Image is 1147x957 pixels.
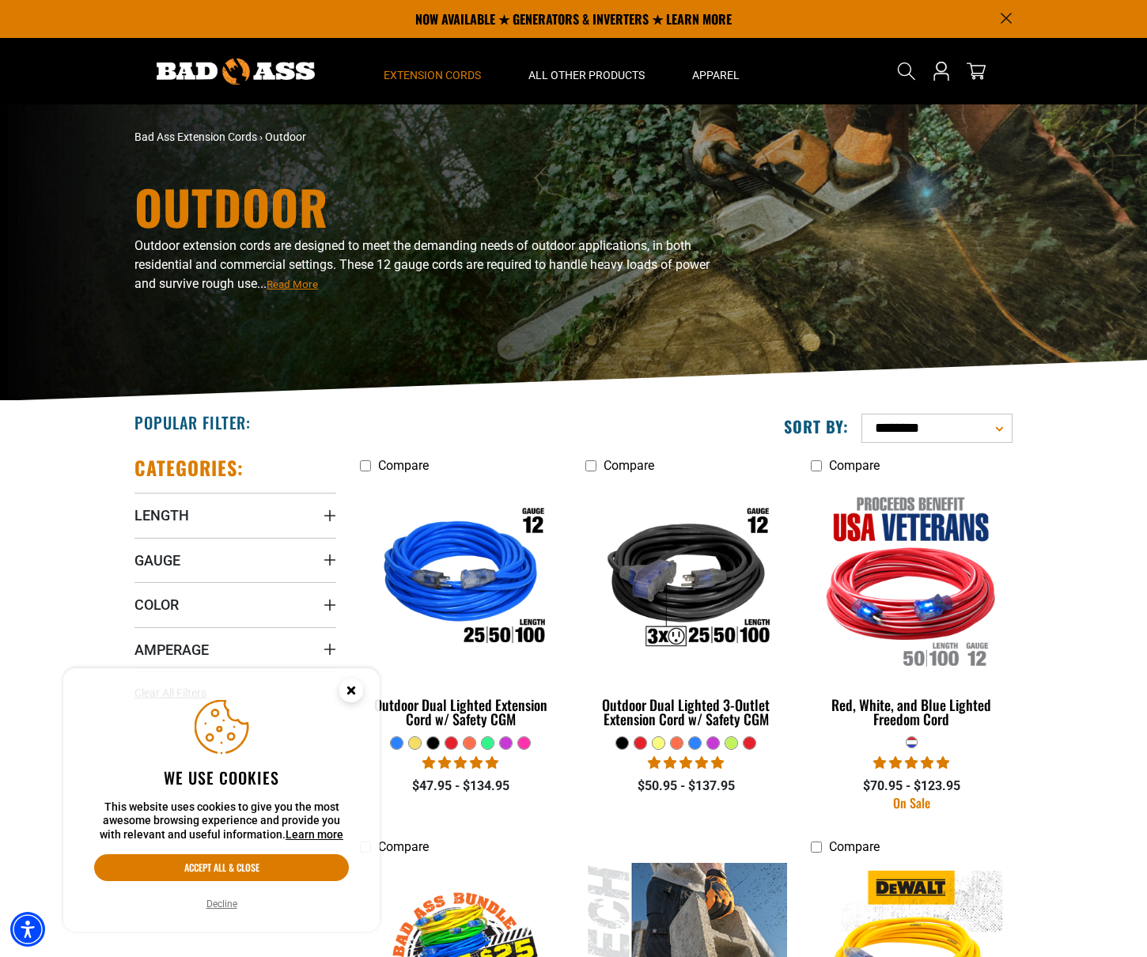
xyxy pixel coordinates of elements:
summary: Search [894,59,919,84]
button: Close this option [323,668,380,717]
summary: Apparel [668,38,763,104]
img: Outdoor Dual Lighted Extension Cord w/ Safety CGM [362,489,561,671]
span: › [259,130,263,143]
p: This website uses cookies to give you the most awesome browsing experience and provide you with r... [94,800,349,842]
span: Outdoor [265,130,306,143]
div: $47.95 - $134.95 [360,777,562,796]
span: 4.81 stars [422,755,498,770]
div: Outdoor Dual Lighted Extension Cord w/ Safety CGM [360,698,562,726]
a: Red, White, and Blue Lighted Freedom Cord Red, White, and Blue Lighted Freedom Cord [811,481,1013,736]
summary: Color [134,582,336,626]
nav: breadcrumbs [134,129,712,146]
aside: Cookie Consent [63,668,380,932]
a: cart [963,62,989,81]
span: 4.80 stars [648,755,724,770]
span: Amperage [134,641,209,659]
span: Apparel [692,68,740,82]
span: Color [134,596,179,614]
a: This website uses cookies to give you the most awesome browsing experience and provide you with r... [286,828,343,841]
h1: Outdoor [134,183,712,230]
div: Outdoor Dual Lighted 3-Outlet Extension Cord w/ Safety CGM [585,698,787,726]
img: Bad Ass Extension Cords [157,59,315,85]
h2: Popular Filter: [134,412,251,433]
summary: Length [134,493,336,537]
a: Outdoor Dual Lighted 3-Outlet Extension Cord w/ Safety CGM Outdoor Dual Lighted 3-Outlet Extensio... [585,481,787,736]
summary: Extension Cords [360,38,505,104]
summary: All Other Products [505,38,668,104]
img: Red, White, and Blue Lighted Freedom Cord [812,489,1011,671]
span: Compare [829,458,880,473]
h2: Categories: [134,456,244,480]
summary: Gauge [134,538,336,582]
button: Accept all & close [94,854,349,881]
div: On Sale [811,796,1013,809]
span: Compare [378,458,429,473]
span: All Other Products [528,68,645,82]
img: Outdoor Dual Lighted 3-Outlet Extension Cord w/ Safety CGM [586,489,785,671]
div: Accessibility Menu [10,912,45,947]
span: 5.00 stars [873,755,949,770]
span: Extension Cords [384,68,481,82]
span: Gauge [134,551,180,569]
a: Bad Ass Extension Cords [134,130,257,143]
span: Compare [604,458,654,473]
span: Compare [829,839,880,854]
span: Compare [378,839,429,854]
span: Outdoor extension cords are designed to meet the demanding needs of outdoor applications, in both... [134,238,710,291]
div: Red, White, and Blue Lighted Freedom Cord [811,698,1013,726]
span: Read More [267,278,318,290]
summary: Amperage [134,627,336,671]
div: $50.95 - $137.95 [585,777,787,796]
button: Decline [202,896,242,912]
div: $70.95 - $123.95 [811,777,1013,796]
label: Sort by: [784,416,849,437]
h2: We use cookies [94,767,349,788]
span: Length [134,506,189,524]
a: Open this option [929,38,954,104]
a: Outdoor Dual Lighted Extension Cord w/ Safety CGM Outdoor Dual Lighted Extension Cord w/ Safety CGM [360,481,562,736]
